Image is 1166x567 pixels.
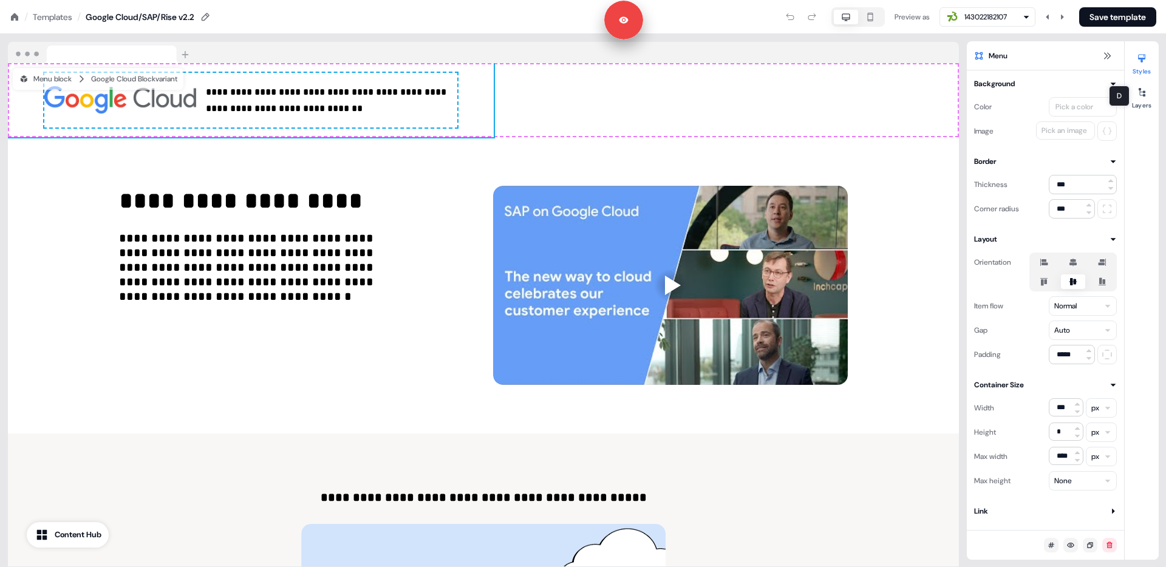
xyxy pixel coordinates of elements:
[27,522,109,548] button: Content Hub
[974,505,988,517] div: Link
[1091,402,1099,414] div: px
[974,423,996,442] div: Height
[974,296,1003,316] div: Item flow
[974,175,1007,194] div: Thickness
[974,199,1019,219] div: Corner radius
[974,78,1015,90] div: Background
[19,73,72,85] div: Menu block
[55,529,101,541] div: Content Hub
[974,233,1117,245] button: Layout
[989,50,1007,62] span: Menu
[974,155,996,168] div: Border
[86,11,194,23] div: Google Cloud/SAP/Rise v2.2
[974,345,1001,364] div: Padding
[974,398,994,418] div: Width
[974,121,994,141] div: Image
[44,73,196,127] img: Image
[1053,101,1096,113] div: Pick a color
[1054,475,1072,487] div: None
[77,10,81,24] div: /
[1091,450,1099,463] div: px
[974,78,1117,90] button: Background
[1091,426,1099,438] div: px
[33,11,72,23] a: Templates
[974,155,1117,168] button: Border
[1054,300,1077,312] div: Normal
[974,379,1024,391] div: Container Size
[1049,97,1117,117] button: Pick a color
[964,11,1007,23] div: 143022182107
[974,233,997,245] div: Layout
[1125,83,1159,109] button: Layers
[974,471,1011,491] div: Max height
[1036,121,1095,140] button: Pick an image
[974,97,992,117] div: Color
[974,447,1007,466] div: Max width
[8,42,194,64] img: Browser topbar
[1079,7,1156,27] button: Save template
[91,73,177,85] div: Google Cloud Block variant
[974,505,1117,517] button: Link
[1125,49,1159,75] button: Styles
[974,379,1117,391] button: Container Size
[895,11,930,23] div: Preview as
[939,7,1035,27] button: 143022182107
[1054,324,1070,336] div: Auto
[974,253,1011,272] div: Orientation
[24,10,28,24] div: /
[1039,124,1089,137] div: Pick an image
[974,321,987,340] div: Gap
[1109,86,1130,106] div: D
